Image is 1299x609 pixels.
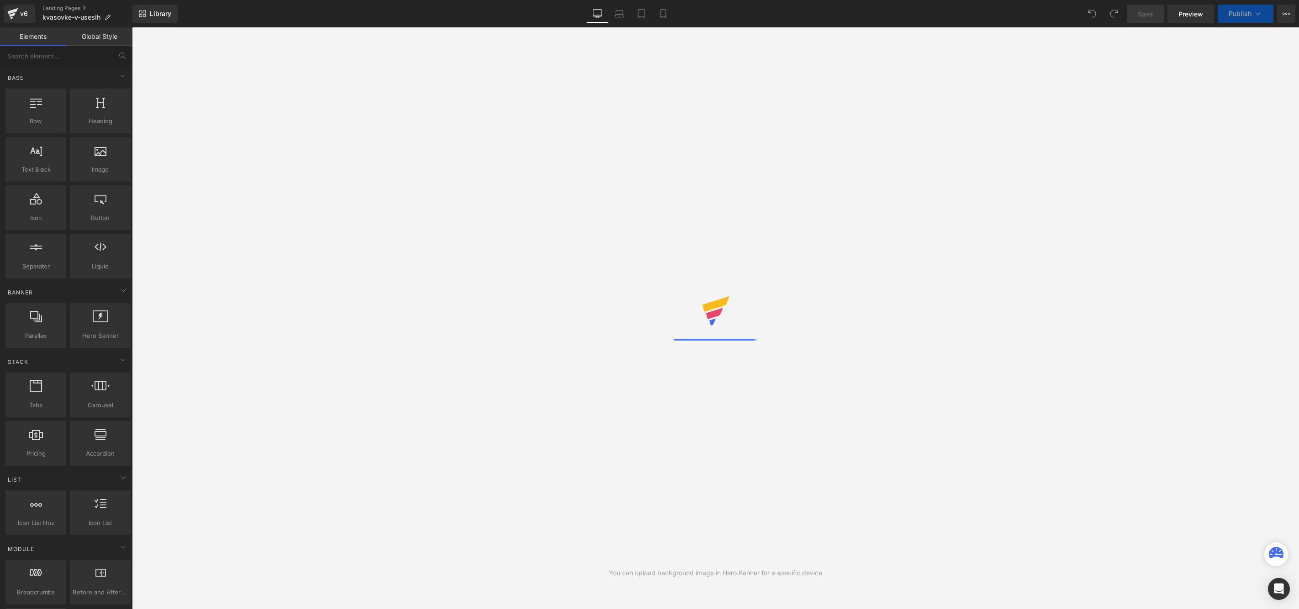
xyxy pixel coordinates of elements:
[73,400,128,410] span: Carousel
[132,5,178,23] a: New Library
[1138,9,1153,19] span: Save
[8,400,63,410] span: Tabs
[8,518,63,528] span: Icon List Hoz
[8,262,63,271] span: Separator
[73,588,128,597] span: Before and After Images
[8,588,63,597] span: Breadcrumbs
[1268,578,1290,600] div: Open Intercom Messenger
[7,357,29,366] span: Stack
[8,116,63,126] span: Row
[7,475,22,484] span: List
[7,288,34,297] span: Banner
[630,5,652,23] a: Tablet
[652,5,674,23] a: Mobile
[150,10,171,18] span: Library
[586,5,608,23] a: Desktop
[1083,5,1101,23] button: Undo
[1229,10,1251,17] span: Publish
[7,545,35,553] span: Module
[1105,5,1123,23] button: Redo
[73,165,128,174] span: Image
[8,449,63,458] span: Pricing
[1178,9,1203,19] span: Preview
[8,165,63,174] span: Text Block
[73,262,128,271] span: Liquid
[42,5,132,12] a: Landing Pages
[1277,5,1295,23] button: More
[609,568,822,578] div: You can upload background image in Hero Banner for a specific device
[1218,5,1273,23] button: Publish
[66,27,132,46] a: Global Style
[42,14,100,21] span: kvasovke-v-usesih
[73,213,128,223] span: Button
[18,8,30,20] div: v6
[73,449,128,458] span: Accordion
[8,331,63,341] span: Parallax
[73,116,128,126] span: Heading
[4,5,35,23] a: v6
[73,331,128,341] span: Hero Banner
[73,518,128,528] span: Icon List
[7,73,25,82] span: Base
[608,5,630,23] a: Laptop
[1167,5,1214,23] a: Preview
[8,213,63,223] span: Icon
